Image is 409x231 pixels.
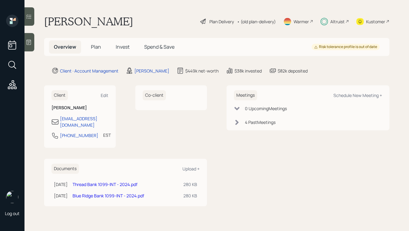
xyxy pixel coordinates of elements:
[60,68,118,74] div: Client · Account Management
[185,68,219,74] div: $449k net-worth
[183,181,197,188] div: 280 KB
[73,181,137,187] a: Thread Bank 1099-INT - 2024.pdf
[235,68,262,74] div: $38k invested
[143,90,166,100] h6: Co-client
[60,115,108,128] div: [EMAIL_ADDRESS][DOMAIN_NAME]
[103,132,111,138] div: EST
[294,18,309,25] div: Warmer
[5,211,20,216] div: Log out
[51,164,79,174] h6: Documents
[245,105,287,112] div: 0 Upcoming Meeting s
[144,43,174,50] span: Spend & Save
[314,44,377,50] div: Risk tolerance profile is out of date
[54,181,68,188] div: [DATE]
[73,193,144,199] a: Blue Ridge Bank 1099-INT - 2024.pdf
[234,90,257,100] h6: Meetings
[54,43,76,50] span: Overview
[366,18,385,25] div: Kustomer
[44,15,133,28] h1: [PERSON_NAME]
[91,43,101,50] span: Plan
[116,43,129,50] span: Invest
[237,18,276,25] div: • (old plan-delivery)
[60,132,98,139] div: [PHONE_NUMBER]
[182,166,200,172] div: Upload +
[183,192,197,199] div: 280 KB
[6,191,18,203] img: hunter_neumayer.jpg
[51,105,108,110] h6: [PERSON_NAME]
[333,92,382,98] div: Schedule New Meeting +
[101,92,108,98] div: Edit
[51,90,68,100] h6: Client
[134,68,169,74] div: [PERSON_NAME]
[245,119,276,125] div: 4 Past Meeting s
[209,18,234,25] div: Plan Delivery
[330,18,345,25] div: Altruist
[54,192,68,199] div: [DATE]
[278,68,308,74] div: $82k deposited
